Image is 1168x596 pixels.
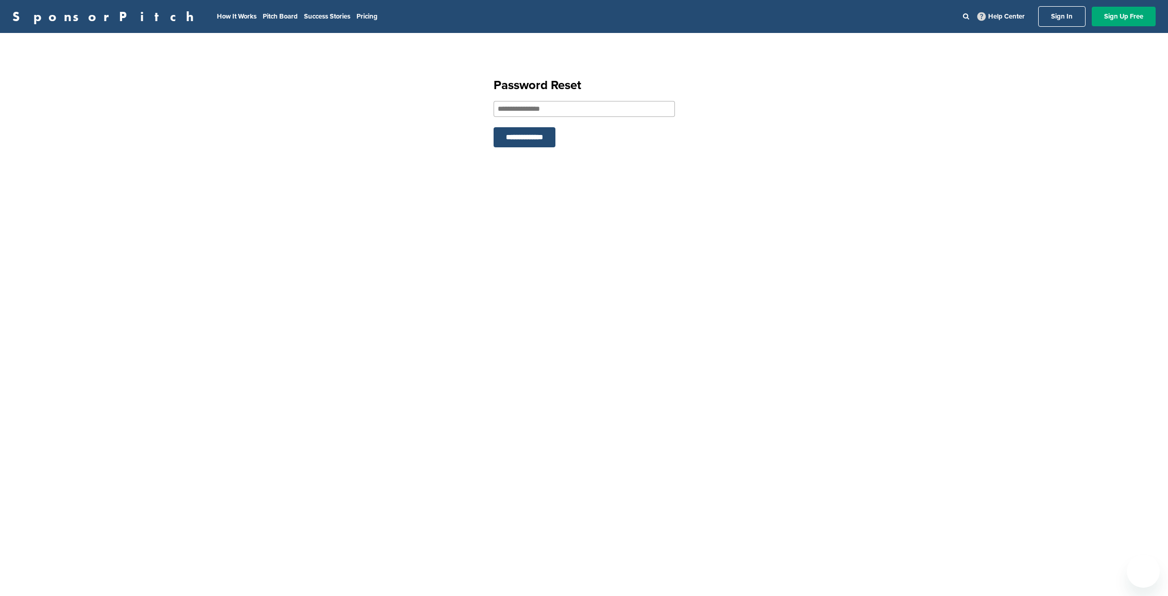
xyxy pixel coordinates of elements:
[1038,6,1086,27] a: Sign In
[304,12,350,21] a: Success Stories
[263,12,298,21] a: Pitch Board
[12,10,200,23] a: SponsorPitch
[494,76,675,95] h1: Password Reset
[217,12,257,21] a: How It Works
[975,10,1027,23] a: Help Center
[357,12,378,21] a: Pricing
[1127,555,1160,588] iframe: Button to launch messaging window
[1092,7,1156,26] a: Sign Up Free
